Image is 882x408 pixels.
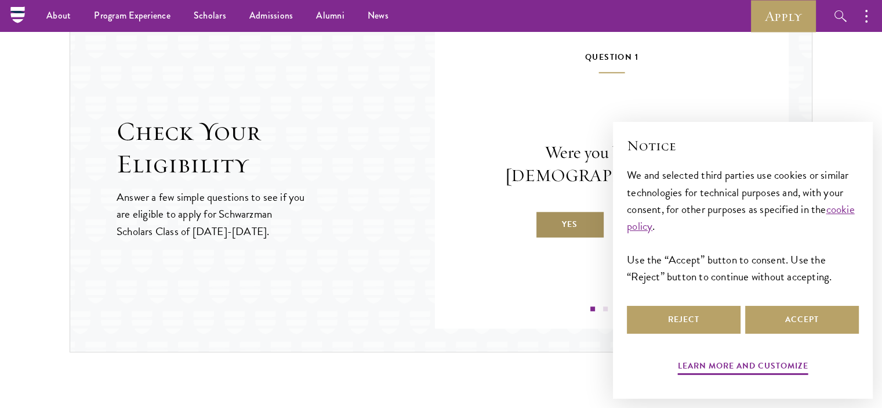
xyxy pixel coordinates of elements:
div: We and selected third parties use cookies or similar technologies for technical purposes and, wit... [627,167,859,284]
h5: Question 1 [470,50,754,73]
p: Answer a few simple questions to see if you are eligible to apply for Schwarzman Scholars Class o... [117,189,306,239]
label: Yes [535,211,605,239]
button: Learn more and customize [678,359,808,377]
button: Reject [627,306,741,334]
a: cookie policy [627,201,855,234]
p: Were you born after [DEMOGRAPHIC_DATA]? [470,141,754,187]
h2: Notice [627,136,859,156]
h2: Check Your Eligibility [117,115,435,180]
button: Accept [745,306,859,334]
